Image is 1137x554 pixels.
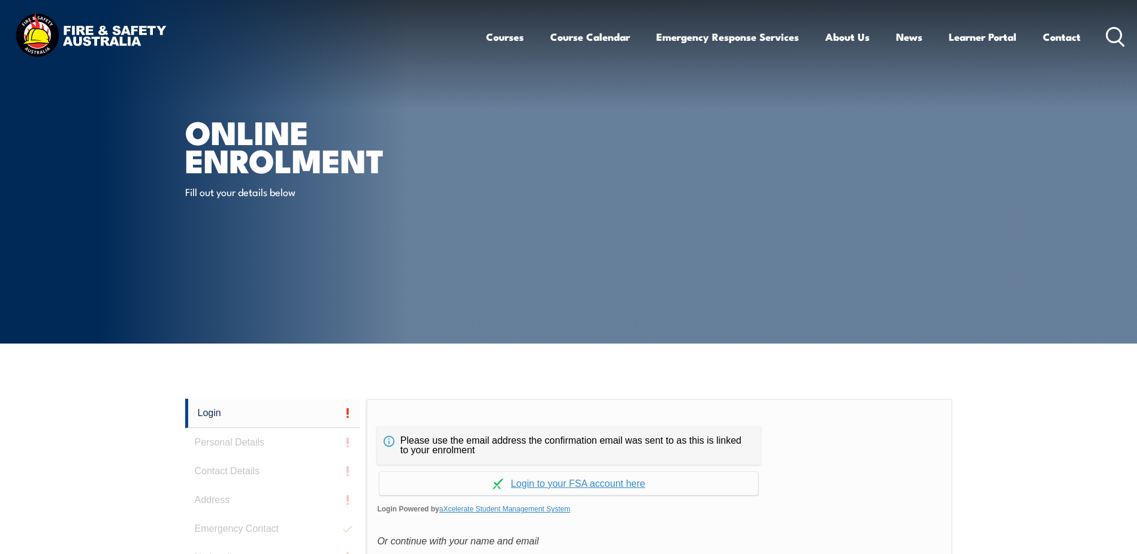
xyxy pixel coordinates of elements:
[377,426,761,465] div: Please use the email address the confirmation email was sent to as this is linked to your enrolment
[825,21,870,53] a: About Us
[439,505,571,513] a: aXcelerate Student Management System
[896,21,922,53] a: News
[185,185,404,198] p: Fill out your details below
[377,532,941,550] div: Or continue with your name and email
[550,21,630,53] a: Course Calendar
[185,118,481,173] h1: Online Enrolment
[1043,21,1081,53] a: Contact
[185,399,360,428] a: Login
[656,21,799,53] a: Emergency Response Services
[486,21,524,53] a: Courses
[377,500,941,518] span: Login Powered by
[493,478,503,489] img: Log in withaxcelerate
[949,21,1017,53] a: Learner Portal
